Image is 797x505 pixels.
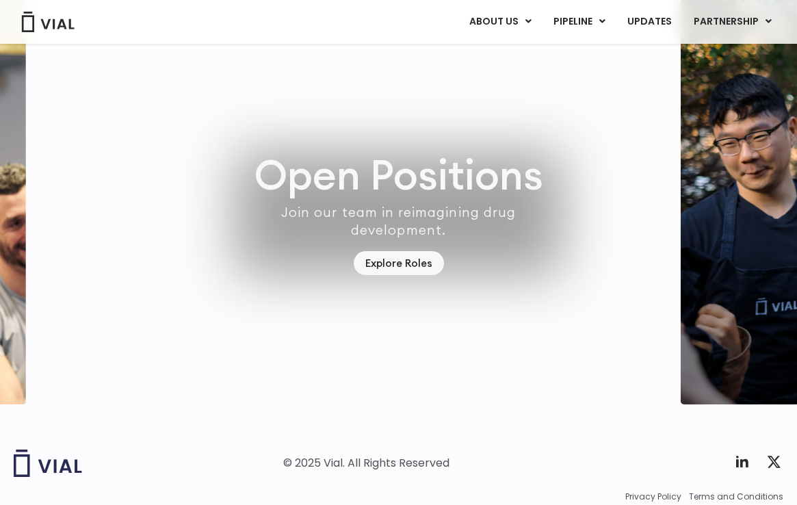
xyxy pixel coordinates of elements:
[354,251,444,275] a: Explore Roles
[14,450,82,477] img: Vial logo wih "Vial" spelled out
[689,491,783,503] a: Terms and Conditions
[21,12,75,32] img: Vial Logo
[283,456,449,471] div: © 2025 Vial. All Rights Reserved
[616,10,682,34] a: UPDATES
[543,10,616,34] a: PIPELINEMenu Toggle
[458,10,542,34] a: ABOUT USMenu Toggle
[683,10,783,34] a: PARTNERSHIPMenu Toggle
[625,491,681,503] a: Privacy Policy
